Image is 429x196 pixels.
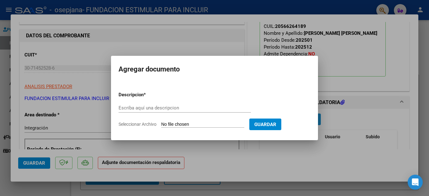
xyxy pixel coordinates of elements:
[249,119,281,130] button: Guardar
[119,91,176,98] p: Descripcion
[119,63,310,75] h2: Agregar documento
[254,122,276,127] span: Guardar
[408,175,423,190] div: Open Intercom Messenger
[119,122,156,127] span: Seleccionar Archivo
